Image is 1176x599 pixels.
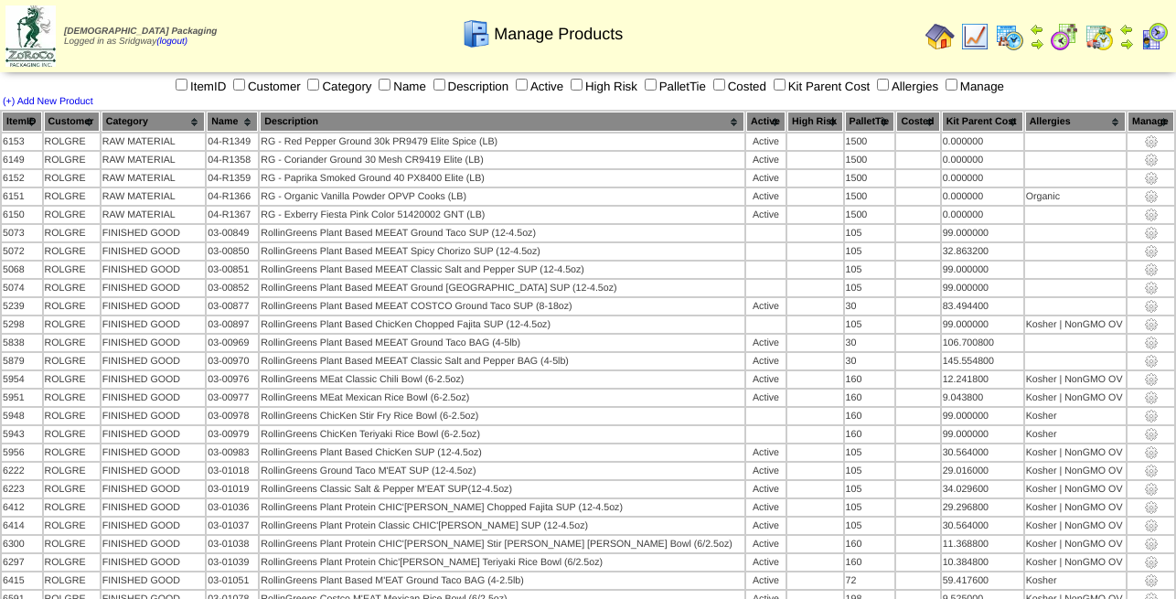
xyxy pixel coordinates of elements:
td: 1500 [845,188,895,205]
td: Kosher | NonGMO OV [1025,371,1126,388]
div: Active [747,447,785,458]
td: 29.016000 [942,463,1023,479]
td: 04-R1367 [207,207,258,223]
img: settings.gif [1144,354,1159,369]
td: 03-00978 [207,408,258,424]
img: settings.gif [1144,464,1159,478]
td: Kosher | NonGMO OV [1025,481,1126,497]
td: FINISHED GOOD [102,499,206,516]
td: 105 [845,280,895,296]
img: settings.gif [1144,153,1159,167]
td: 5954 [2,371,42,388]
td: 1500 [845,152,895,168]
input: Costed [713,79,725,91]
td: Kosher [1025,572,1126,589]
label: PalletTie [641,80,706,93]
img: arrowright.gif [1119,37,1134,51]
img: settings.gif [1144,171,1159,186]
label: Name [375,80,426,93]
td: 5073 [2,225,42,241]
td: 03-01018 [207,463,258,479]
td: FINISHED GOOD [102,225,206,241]
td: Kosher [1025,426,1126,443]
img: home.gif [925,22,955,51]
label: Active [512,80,563,93]
td: FINISHED GOOD [102,390,206,406]
td: 03-00850 [207,243,258,260]
td: 32.863200 [942,243,1023,260]
input: PalletTie [645,79,657,91]
span: [DEMOGRAPHIC_DATA] Packaging [64,27,217,37]
td: Kosher | NonGMO OV [1025,554,1126,571]
img: calendarprod.gif [995,22,1024,51]
td: Kosher | NonGMO OV [1025,536,1126,552]
td: 6222 [2,463,42,479]
td: FINISHED GOOD [102,536,206,552]
th: Allergies [1025,112,1126,132]
label: High Risk [567,80,637,93]
td: 72 [845,572,895,589]
td: RAW MATERIAL [102,170,206,187]
div: Active [747,484,785,495]
td: Kosher | NonGMO OV [1025,518,1126,534]
img: zoroco-logo-small.webp [5,5,56,67]
td: 105 [845,444,895,461]
div: Active [747,356,785,367]
td: 160 [845,536,895,552]
td: Organic [1025,188,1126,205]
td: ROLGRE [44,499,100,516]
td: 6300 [2,536,42,552]
td: ROLGRE [44,518,100,534]
td: 5948 [2,408,42,424]
td: 160 [845,390,895,406]
td: 1500 [845,207,895,223]
label: ItemID [172,80,226,93]
img: settings.gif [1144,189,1159,204]
td: 105 [845,243,895,260]
div: Active [747,392,785,403]
td: 03-00976 [207,371,258,388]
div: Active [747,539,785,550]
div: Active [747,575,785,586]
img: arrowleft.gif [1030,22,1044,37]
td: 30 [845,353,895,369]
td: RollinGreens Plant Based ChicKen Chopped Fajita SUP (12-4.5oz) [260,316,744,333]
td: 105 [845,518,895,534]
td: 03-00983 [207,444,258,461]
th: Category [102,112,206,132]
td: ROLGRE [44,444,100,461]
td: RollinGreens ChicKen Teriyaki Rice Bowl (6-2.5oz) [260,426,744,443]
input: ItemID [176,79,187,91]
td: 04-R1366 [207,188,258,205]
td: ROLGRE [44,572,100,589]
div: Active [747,191,785,202]
div: Active [747,136,785,147]
td: 106.700800 [942,335,1023,351]
img: settings.gif [1144,409,1159,423]
td: Kosher | NonGMO OV [1025,390,1126,406]
td: 30 [845,335,895,351]
td: 0.000000 [942,170,1023,187]
td: 105 [845,499,895,516]
img: cabinet.gif [462,19,491,48]
th: Active [746,112,786,132]
input: High Risk [571,79,583,91]
td: ROLGRE [44,134,100,150]
td: RG - Coriander Ground 30 Mesh CR9419 Elite (LB) [260,152,744,168]
td: 0.000000 [942,188,1023,205]
td: 5074 [2,280,42,296]
td: 6412 [2,499,42,516]
td: FINISHED GOOD [102,481,206,497]
td: 12.241800 [942,371,1023,388]
td: 145.554800 [942,353,1023,369]
input: Description [433,79,445,91]
td: ROLGRE [44,463,100,479]
th: Manage [1128,112,1174,132]
td: ROLGRE [44,243,100,260]
td: ROLGRE [44,262,100,278]
td: 105 [845,463,895,479]
td: 03-00897 [207,316,258,333]
td: Kosher | NonGMO OV [1025,499,1126,516]
td: ROLGRE [44,207,100,223]
td: 03-01039 [207,554,258,571]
